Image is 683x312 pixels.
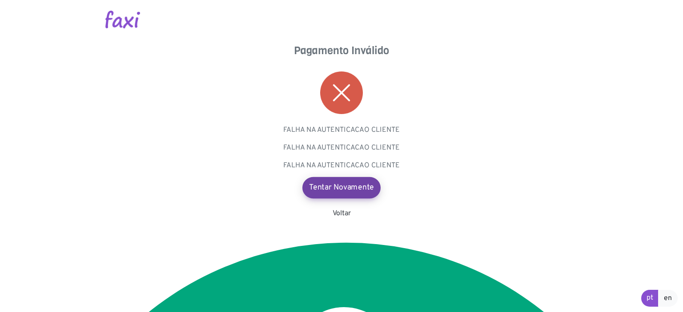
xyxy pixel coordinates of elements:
p: FALHA NA AUTENTICACAO CLIENTE [253,142,430,153]
img: error [320,71,363,114]
h4: Pagamento Inválido [253,44,430,57]
a: en [658,290,678,307]
p: FALHA NA AUTENTICACAO CLIENTE [253,125,430,135]
p: FALHA NA AUTENTICACAO CLIENTE [253,160,430,171]
a: Voltar [333,209,351,218]
a: Tentar Novamente [302,177,381,198]
a: pt [641,290,659,307]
